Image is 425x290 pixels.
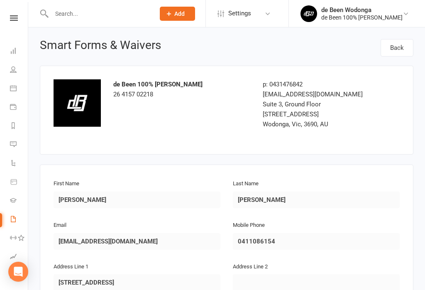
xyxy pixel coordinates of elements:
a: Payments [10,98,29,117]
a: Reports [10,117,29,136]
label: Address Line 2 [233,263,268,271]
div: p: 0431476842 [263,79,370,89]
div: de Been 100% [PERSON_NAME] [321,14,403,21]
a: Back [381,39,413,57]
label: Mobile Phone [233,221,265,230]
div: [STREET_ADDRESS] [263,109,370,119]
img: thumb_image1710905826.png [300,5,317,22]
span: Settings [228,4,251,23]
div: Suite 3, Ground Floor [263,99,370,109]
a: Calendar [10,80,29,98]
input: Search... [49,8,149,20]
span: Add [174,10,185,17]
div: Open Intercom Messenger [8,262,28,282]
img: 4e3e6a67-70e8-414e-95f3-ae2a0421fdb8.png [54,79,101,127]
button: Add [160,7,195,21]
h1: Smart Forms & Waivers [40,39,161,54]
a: Product Sales [10,173,29,192]
div: Wodonga, Vic, 3690, AU [263,119,370,129]
label: Email [54,221,66,230]
label: Address Line 1 [54,263,88,271]
label: First Name [54,179,79,188]
strong: de Been 100% [PERSON_NAME] [113,81,203,88]
a: Assessments [10,248,29,267]
label: Last Name [233,179,259,188]
a: People [10,61,29,80]
div: [EMAIL_ADDRESS][DOMAIN_NAME] [263,89,370,99]
div: de Been Wodonga [321,6,403,14]
a: Dashboard [10,42,29,61]
div: 26 4157 02218 [113,79,250,99]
